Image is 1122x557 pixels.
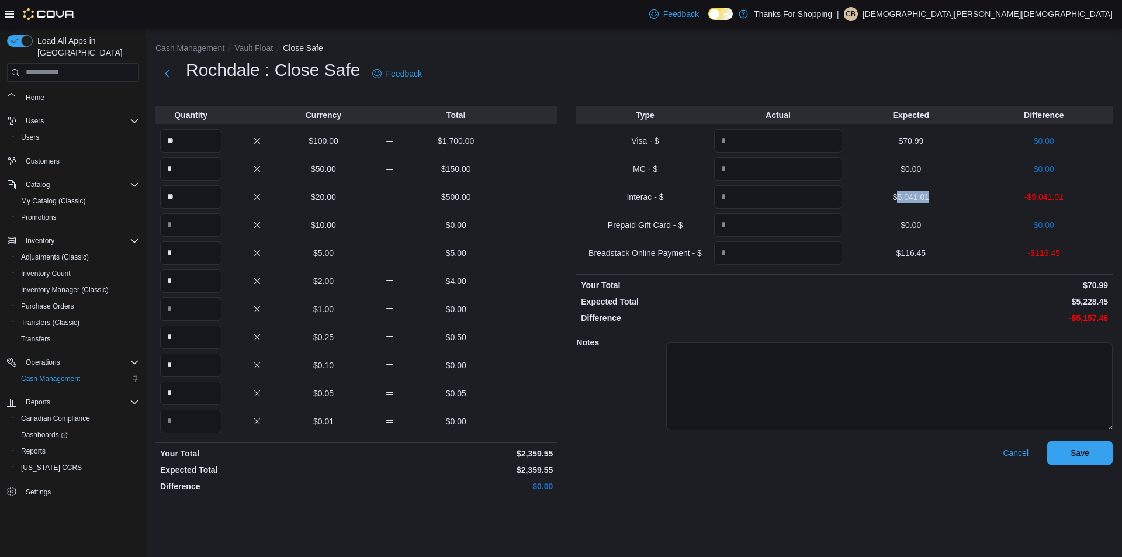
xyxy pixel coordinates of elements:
a: Settings [21,485,56,499]
button: Promotions [12,209,144,226]
span: Canadian Compliance [21,414,90,423]
p: Difference [581,312,842,324]
p: -$5,157.46 [847,312,1108,324]
p: $20.00 [293,191,354,203]
button: Operations [21,355,65,369]
span: My Catalog (Classic) [16,194,139,208]
p: Currency [293,109,354,121]
p: $1,700.00 [425,135,487,147]
p: $70.99 [847,135,975,147]
button: Inventory [21,234,59,248]
button: Operations [2,354,144,371]
span: Users [21,114,139,128]
p: Breadstack Online Payment - $ [581,247,709,259]
span: Inventory Manager (Classic) [21,285,109,295]
a: Inventory Manager (Classic) [16,283,113,297]
p: Expected Total [160,464,354,476]
span: Transfers [16,332,139,346]
span: Reports [26,397,50,407]
span: Cash Management [16,372,139,386]
input: Quantity [714,157,842,181]
p: $0.00 [359,480,553,492]
span: Operations [21,355,139,369]
span: Users [21,133,39,142]
span: Inventory Count [21,269,71,278]
button: My Catalog (Classic) [12,193,144,209]
a: Dashboards [16,428,72,442]
p: Your Total [581,279,842,291]
span: Transfers (Classic) [16,316,139,330]
a: [US_STATE] CCRS [16,461,86,475]
button: Cash Management [155,43,224,53]
span: Inventory Manager (Classic) [16,283,139,297]
span: Reports [21,395,139,409]
span: Purchase Orders [21,302,74,311]
input: Quantity [160,410,221,433]
p: $0.00 [847,219,975,231]
a: Cash Management [16,372,85,386]
input: Quantity [714,185,842,209]
p: Difference [980,109,1108,121]
input: Quantity [714,213,842,237]
button: Home [2,89,144,106]
input: Quantity [160,185,221,209]
span: Adjustments (Classic) [21,252,89,262]
input: Quantity [714,241,842,265]
span: CB [846,7,856,21]
span: Reports [21,447,46,456]
a: Transfers (Classic) [16,316,84,330]
p: $0.00 [425,416,487,427]
button: Transfers (Classic) [12,314,144,331]
p: Interac - $ [581,191,709,203]
button: Save [1047,441,1113,465]
input: Quantity [714,129,842,153]
span: Home [21,90,139,105]
input: Quantity [160,354,221,377]
div: Christian Bishop [844,7,858,21]
a: Inventory Count [16,267,75,281]
p: $0.00 [425,219,487,231]
span: Settings [21,484,139,499]
p: Quantity [160,109,221,121]
span: Washington CCRS [16,461,139,475]
span: Purchase Orders [16,299,139,313]
a: My Catalog (Classic) [16,194,91,208]
button: Reports [2,394,144,410]
a: Home [21,91,49,105]
p: $10.00 [293,219,354,231]
p: MC - $ [581,163,709,175]
span: Inventory Count [16,267,139,281]
button: Customers [2,153,144,169]
p: Actual [714,109,842,121]
button: Reports [21,395,55,409]
p: $1.00 [293,303,354,315]
p: $0.00 [980,219,1108,231]
span: Canadian Compliance [16,411,139,425]
a: Feedback [645,2,704,26]
span: Transfers [21,334,50,344]
button: Catalog [21,178,54,192]
h5: Notes [576,331,664,354]
p: $100.00 [293,135,354,147]
span: Home [26,93,44,102]
a: Dashboards [12,427,144,443]
p: $5,041.01 [847,191,975,203]
p: $4.00 [425,275,487,287]
input: Quantity [160,241,221,265]
p: Type [581,109,709,121]
a: Transfers [16,332,55,346]
p: Prepaid Gift Card - $ [581,219,709,231]
p: | [837,7,839,21]
p: $0.00 [425,359,487,371]
span: Users [26,116,44,126]
p: Thanks For Shopping [754,7,832,21]
button: Canadian Compliance [12,410,144,427]
p: $116.45 [847,247,975,259]
span: Cash Management [21,374,80,383]
button: Users [12,129,144,146]
a: Purchase Orders [16,299,79,313]
nav: Complex example [7,84,139,531]
p: Expected [847,109,975,121]
button: Reports [12,443,144,459]
span: Catalog [21,178,139,192]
